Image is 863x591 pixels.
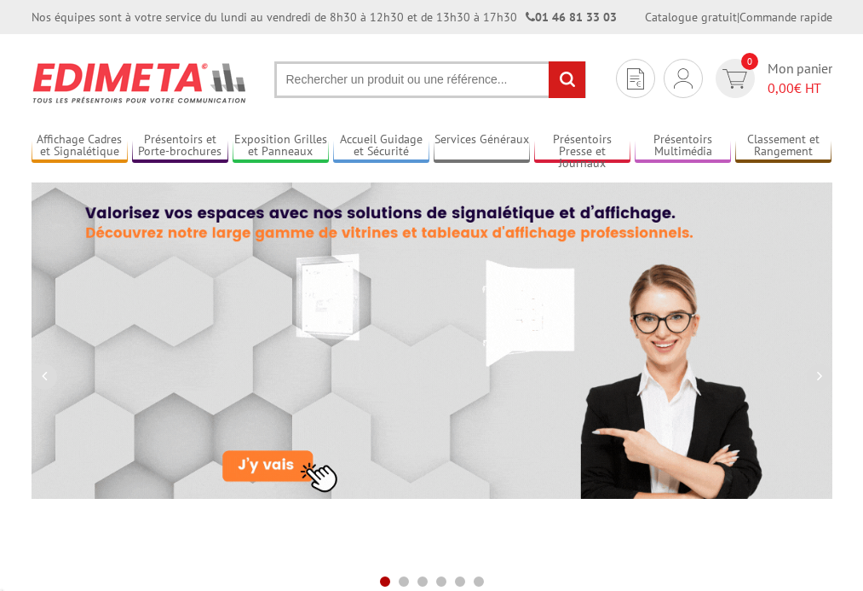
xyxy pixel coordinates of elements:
[674,68,693,89] img: devis rapide
[635,132,731,160] a: Présentoirs Multimédia
[645,9,737,25] a: Catalogue gratuit
[233,132,329,160] a: Exposition Grilles et Panneaux
[549,61,585,98] input: rechercher
[739,9,832,25] a: Commande rapide
[735,132,831,160] a: Classement et Rangement
[768,79,794,96] span: 0,00
[274,61,586,98] input: Rechercher un produit ou une référence...
[711,59,832,98] a: devis rapide 0 Mon panier 0,00€ HT
[768,59,832,98] span: Mon panier
[132,132,228,160] a: Présentoirs et Porte-brochures
[32,51,249,114] img: Présentoir, panneau, stand - Edimeta - PLV, affichage, mobilier bureau, entreprise
[741,53,758,70] span: 0
[627,68,644,90] img: devis rapide
[768,78,832,98] span: € HT
[333,132,429,160] a: Accueil Guidage et Sécurité
[526,9,617,25] strong: 01 46 81 33 03
[534,132,630,160] a: Présentoirs Presse et Journaux
[722,69,747,89] img: devis rapide
[434,132,530,160] a: Services Généraux
[645,9,832,26] div: |
[32,9,617,26] div: Nos équipes sont à votre service du lundi au vendredi de 8h30 à 12h30 et de 13h30 à 17h30
[32,132,128,160] a: Affichage Cadres et Signalétique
